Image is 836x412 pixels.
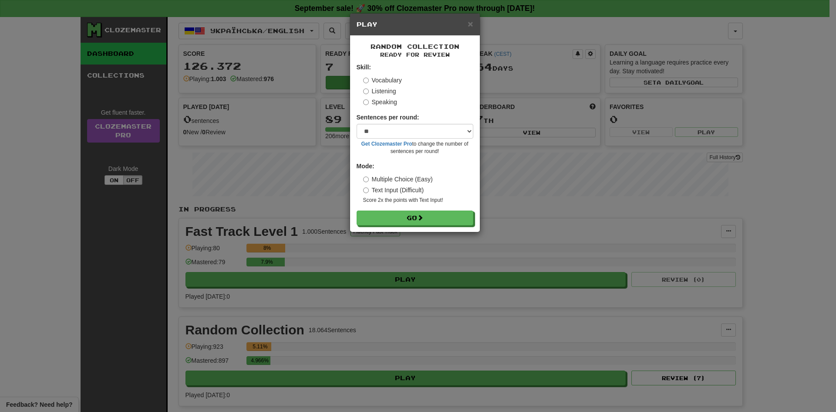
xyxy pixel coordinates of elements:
input: Vocabulary [363,78,369,83]
label: Speaking [363,98,397,106]
label: Vocabulary [363,76,402,85]
label: Sentences per round: [357,113,419,122]
input: Text Input (Difficult) [363,187,369,193]
a: Get Clozemaster Pro [361,141,412,147]
span: × [468,19,473,29]
small: Ready for Review [357,51,473,58]
h5: Play [357,20,473,29]
small: to change the number of sentences per round! [357,140,473,155]
input: Listening [363,89,369,94]
input: Speaking [363,99,369,105]
strong: Mode: [357,163,374,170]
input: Multiple Choice (Easy) [363,177,369,182]
label: Multiple Choice (Easy) [363,175,433,184]
label: Text Input (Difficult) [363,186,424,194]
button: Go [357,211,473,225]
button: Close [468,19,473,28]
small: Score 2x the points with Text Input ! [363,197,473,204]
span: Random Collection [371,43,459,50]
strong: Skill: [357,64,371,71]
label: Listening [363,87,396,95]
